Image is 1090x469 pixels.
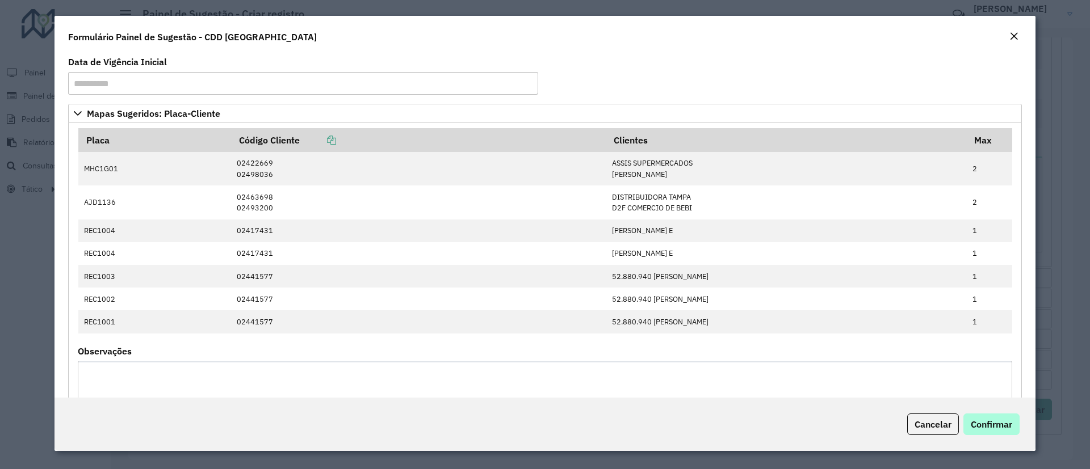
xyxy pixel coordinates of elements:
[78,219,231,242] td: REC1004
[967,265,1012,288] td: 1
[78,265,231,288] td: REC1003
[231,128,606,152] th: Código Cliente
[87,109,220,118] span: Mapas Sugeridos: Placa-Cliente
[967,152,1012,185] td: 2
[907,413,959,435] button: Cancelar
[231,185,606,219] td: 02463698 02493200
[606,152,966,185] td: ASSIS SUPERMERCADOS [PERSON_NAME]
[967,185,1012,219] td: 2
[231,265,606,288] td: 02441577
[1009,32,1018,41] em: Fechar
[963,413,1020,435] button: Confirmar
[231,242,606,265] td: 02417431
[231,152,606,185] td: 02422669 02498036
[78,344,132,358] label: Observações
[78,185,231,219] td: AJD1136
[231,310,606,333] td: 02441577
[606,128,966,152] th: Clientes
[68,104,1022,123] a: Mapas Sugeridos: Placa-Cliente
[971,419,1012,430] span: Confirmar
[967,288,1012,310] td: 1
[68,55,167,69] label: Data de Vigência Inicial
[231,219,606,242] td: 02417431
[231,288,606,310] td: 02441577
[1006,29,1022,44] button: Close
[78,242,231,265] td: REC1004
[606,242,966,265] td: [PERSON_NAME] E
[78,310,231,333] td: REC1001
[967,242,1012,265] td: 1
[606,185,966,219] td: DISTRIBUIDORA TAMPA D2F COMERCIO DE BEBI
[606,219,966,242] td: [PERSON_NAME] E
[606,288,966,310] td: 52.880.940 [PERSON_NAME]
[606,265,966,288] td: 52.880.940 [PERSON_NAME]
[78,128,231,152] th: Placa
[78,152,231,185] td: MHC1G01
[915,419,951,430] span: Cancelar
[967,219,1012,242] td: 1
[606,310,966,333] td: 52.880.940 [PERSON_NAME]
[300,134,336,146] a: Copiar
[967,310,1012,333] td: 1
[68,30,317,44] h4: Formulário Painel de Sugestão - CDD [GEOGRAPHIC_DATA]
[967,128,1012,152] th: Max
[78,288,231,310] td: REC1002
